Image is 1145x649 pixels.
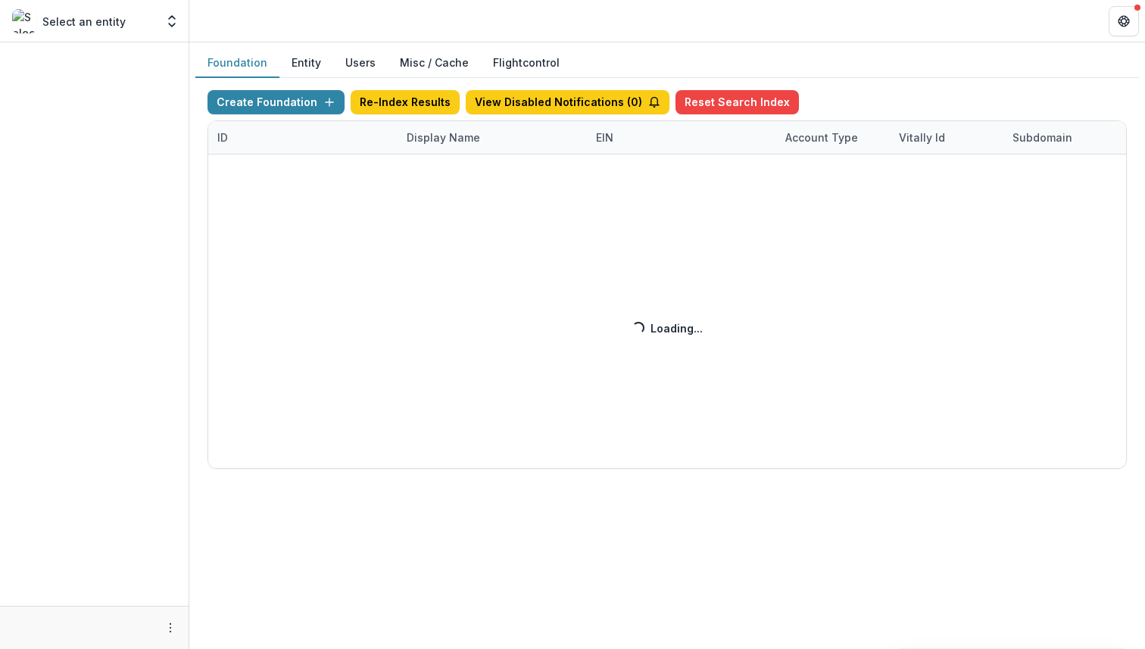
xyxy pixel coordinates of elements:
button: Foundation [195,48,279,78]
p: Select an entity [42,14,126,30]
a: Flightcontrol [493,55,560,70]
button: Get Help [1109,6,1139,36]
button: Users [333,48,388,78]
img: Select an entity [12,9,36,33]
button: Entity [279,48,333,78]
button: Open entity switcher [161,6,183,36]
button: Misc / Cache [388,48,481,78]
button: More [161,619,179,637]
